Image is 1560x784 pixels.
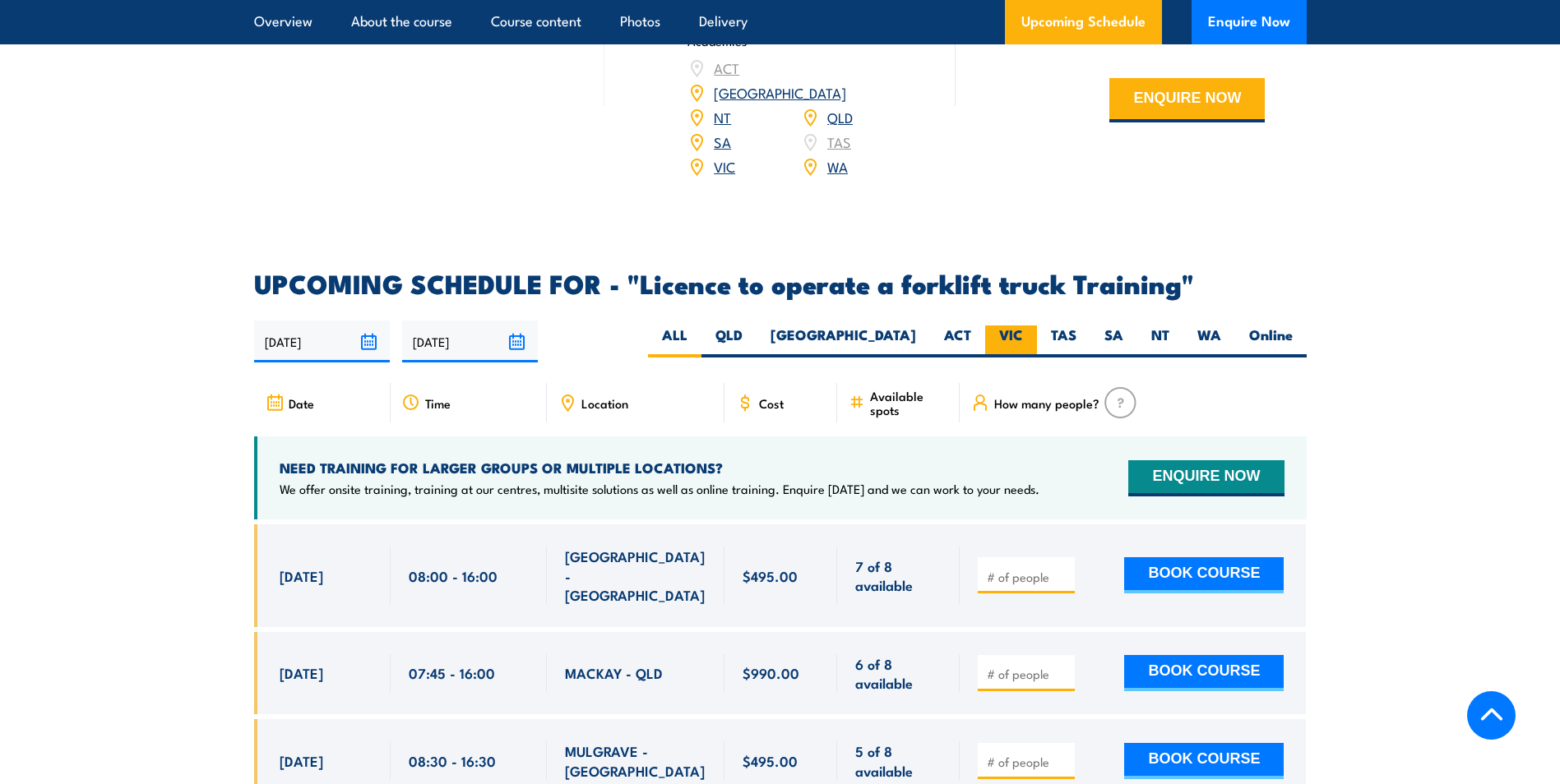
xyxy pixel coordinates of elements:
span: 5 of 8 available [855,741,942,780]
a: QLD [827,107,853,127]
span: How many people? [994,396,1099,410]
label: VIC [985,325,1037,357]
span: Cost [759,396,784,410]
label: [GEOGRAPHIC_DATA] [757,325,930,357]
span: [DATE] [280,751,323,770]
span: 08:00 - 16:00 [409,566,498,585]
span: [DATE] [280,566,323,585]
input: From date [254,321,390,362]
label: WA [1183,325,1235,357]
input: # of people [987,666,1069,682]
label: QLD [701,325,757,357]
span: $495.00 [743,566,798,585]
span: $990.00 [743,663,799,682]
span: MACKAY - QLD [565,663,663,682]
span: Date [289,396,314,410]
span: Available spots [870,389,948,417]
h4: NEED TRAINING FOR LARGER GROUPS OR MULTIPLE LOCATIONS? [280,459,1039,477]
button: BOOK COURSE [1124,557,1284,593]
span: 08:30 - 16:30 [409,751,496,770]
label: NT [1137,325,1183,357]
span: 7 of 8 available [855,556,942,595]
label: TAS [1037,325,1090,357]
span: $495.00 [743,751,798,770]
button: BOOK COURSE [1124,655,1284,691]
input: To date [402,321,538,362]
label: Online [1235,325,1307,357]
h2: UPCOMING SCHEDULE FOR - "Licence to operate a forklift truck Training" [254,271,1307,294]
a: WA [827,156,848,176]
button: BOOK COURSE [1124,743,1284,779]
a: [GEOGRAPHIC_DATA] [714,82,846,102]
a: SA [714,131,731,151]
span: [GEOGRAPHIC_DATA] - [GEOGRAPHIC_DATA] [565,546,706,604]
span: 6 of 8 available [855,654,942,693]
button: ENQUIRE NOW [1128,460,1284,496]
span: [DATE] [280,663,323,682]
span: 07:45 - 16:00 [409,663,495,682]
span: MULGRAVE - [GEOGRAPHIC_DATA] [565,741,706,780]
input: # of people [987,754,1069,770]
input: # of people [987,569,1069,585]
p: We offer onsite training, training at our centres, multisite solutions as well as online training... [280,481,1039,497]
label: SA [1090,325,1137,357]
label: ACT [930,325,985,357]
label: ALL [648,325,701,357]
a: NT [714,107,731,127]
a: VIC [714,156,735,176]
button: ENQUIRE NOW [1109,78,1265,122]
span: Time [425,396,451,410]
span: Location [581,396,628,410]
